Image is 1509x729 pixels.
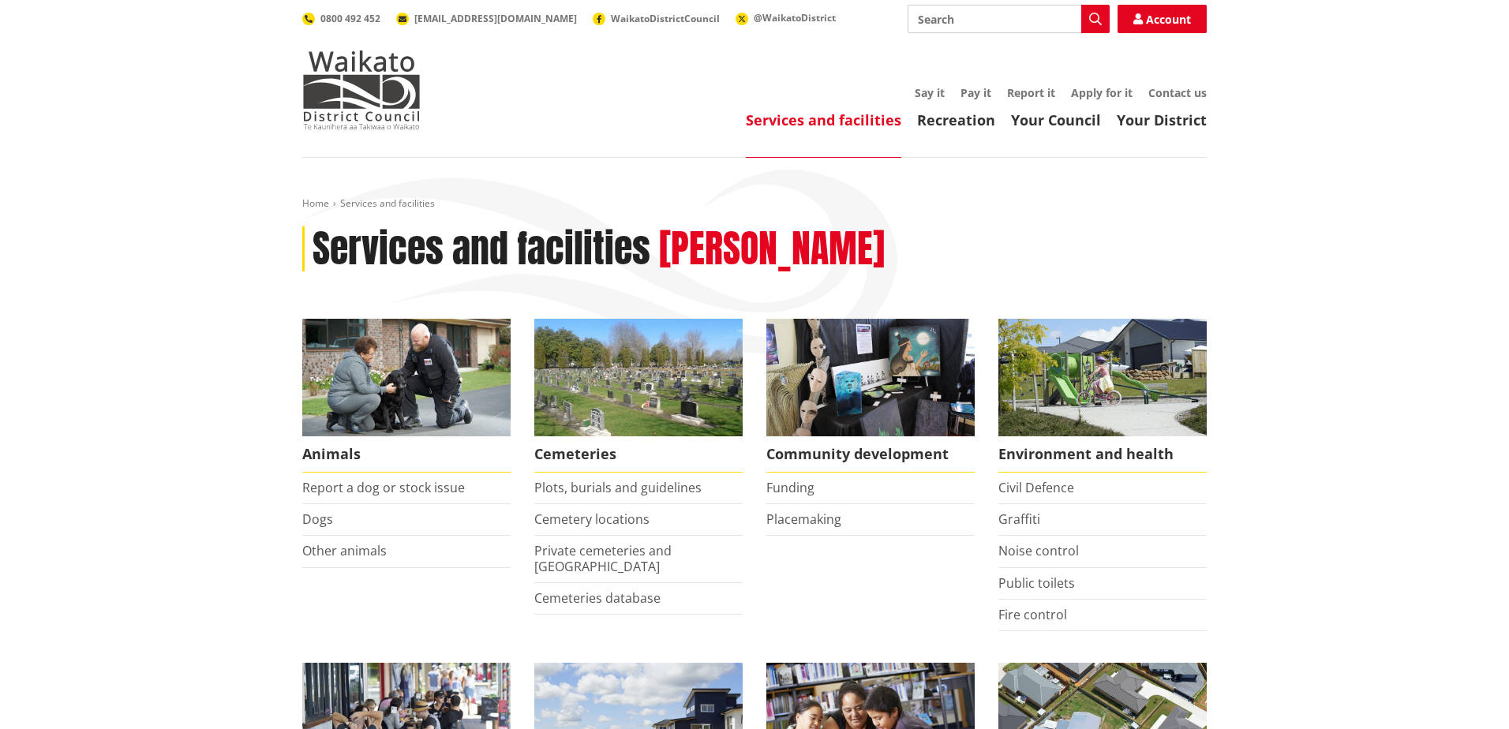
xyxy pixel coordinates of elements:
[766,319,975,436] img: Matariki Travelling Suitcase Art Exhibition
[766,436,975,473] span: Community development
[534,479,702,496] a: Plots, burials and guidelines
[302,196,329,210] a: Home
[915,85,945,100] a: Say it
[302,197,1207,211] nav: breadcrumb
[340,196,435,210] span: Services and facilities
[998,319,1207,473] a: New housing in Pokeno Environment and health
[766,479,814,496] a: Funding
[998,319,1207,436] img: New housing in Pokeno
[917,110,995,129] a: Recreation
[593,12,720,25] a: WaikatoDistrictCouncil
[1118,5,1207,33] a: Account
[998,574,1075,592] a: Public toilets
[1148,85,1207,100] a: Contact us
[998,479,1074,496] a: Civil Defence
[534,510,650,528] a: Cemetery locations
[998,606,1067,623] a: Fire control
[611,12,720,25] span: WaikatoDistrictCouncil
[302,319,511,436] img: Animal Control
[414,12,577,25] span: [EMAIL_ADDRESS][DOMAIN_NAME]
[659,226,885,272] h2: [PERSON_NAME]
[320,12,380,25] span: 0800 492 452
[998,510,1040,528] a: Graffiti
[1011,110,1101,129] a: Your Council
[766,319,975,473] a: Matariki Travelling Suitcase Art Exhibition Community development
[302,50,421,129] img: Waikato District Council - Te Kaunihera aa Takiwaa o Waikato
[960,85,991,100] a: Pay it
[302,510,333,528] a: Dogs
[736,11,836,24] a: @WaikatoDistrict
[1117,110,1207,129] a: Your District
[302,319,511,473] a: Waikato District Council Animal Control team Animals
[534,436,743,473] span: Cemeteries
[302,479,465,496] a: Report a dog or stock issue
[302,542,387,559] a: Other animals
[746,110,901,129] a: Services and facilities
[766,510,841,528] a: Placemaking
[396,12,577,25] a: [EMAIL_ADDRESS][DOMAIN_NAME]
[302,12,380,25] a: 0800 492 452
[302,436,511,473] span: Animals
[534,319,743,473] a: Huntly Cemetery Cemeteries
[998,542,1079,559] a: Noise control
[313,226,650,272] h1: Services and facilities
[534,589,661,607] a: Cemeteries database
[1071,85,1133,100] a: Apply for it
[534,319,743,436] img: Huntly Cemetery
[998,436,1207,473] span: Environment and health
[754,11,836,24] span: @WaikatoDistrict
[908,5,1110,33] input: Search input
[534,542,672,574] a: Private cemeteries and [GEOGRAPHIC_DATA]
[1007,85,1055,100] a: Report it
